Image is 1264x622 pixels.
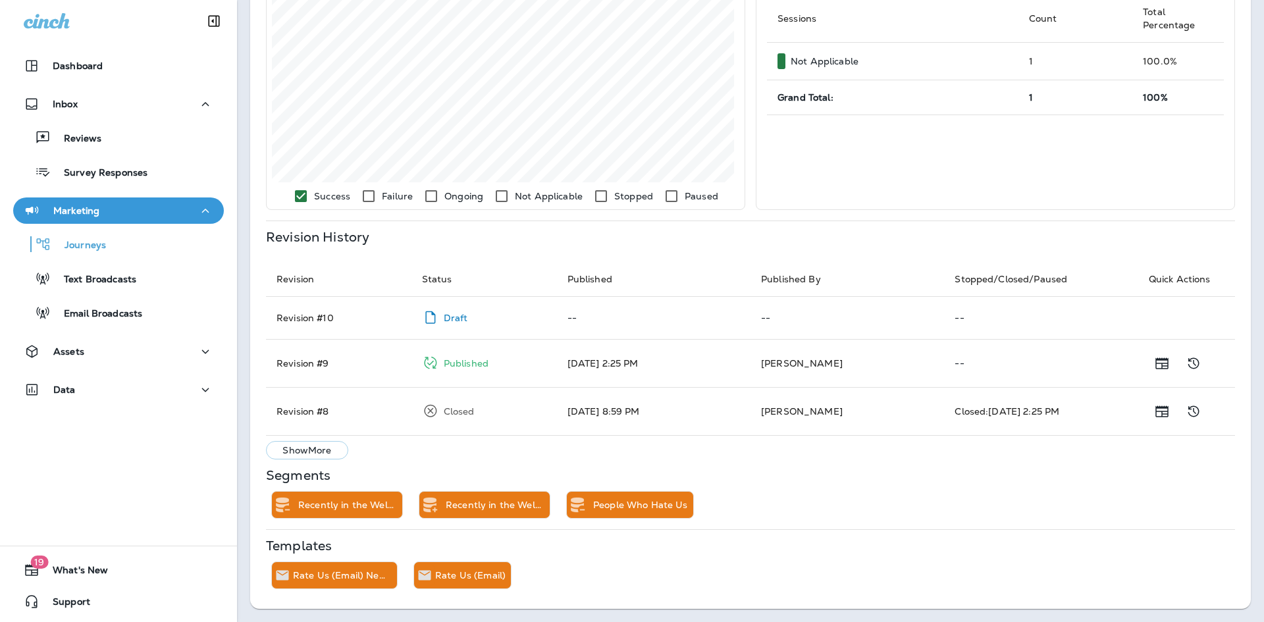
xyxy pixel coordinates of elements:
[282,445,331,455] p: Show More
[446,492,550,518] div: Recently in the Welcome Thank You Journey
[685,191,718,201] p: Paused
[266,441,348,459] button: ShowMore
[13,299,224,326] button: Email Broadcasts
[272,492,293,518] div: Remove from Static Segment
[944,262,1138,297] th: Stopped/Closed/Paused
[13,91,224,117] button: Inbox
[196,8,232,34] button: Collapse Sidebar
[298,500,397,510] p: Recently in the Welcome Thank You Journey
[266,232,369,242] p: Revision History
[53,205,99,216] p: Marketing
[293,562,397,588] div: Rate Us (Email) New Customer
[419,492,440,518] div: Add to Static Segment
[791,56,858,66] p: Not Applicable
[13,158,224,186] button: Survey Responses
[750,339,944,387] td: [PERSON_NAME]
[444,358,488,369] p: Published
[53,346,84,357] p: Assets
[444,313,468,323] p: Draft
[266,262,411,297] th: Revision
[51,240,106,252] p: Journeys
[13,338,224,365] button: Assets
[314,191,350,201] p: Success
[1132,43,1224,80] td: 100.0 %
[39,596,90,612] span: Support
[13,376,224,403] button: Data
[266,540,332,551] p: Templates
[557,262,750,297] th: Published
[51,133,101,145] p: Reviews
[444,191,483,201] p: Ongoing
[557,387,750,435] td: [DATE] 8:59 PM
[955,358,1127,369] p: --
[13,265,224,292] button: Text Broadcasts
[446,500,544,510] p: Recently in the Welcome Thank You Journey
[567,492,588,518] div: Remove from Static Segment
[411,262,557,297] th: Status
[13,197,224,224] button: Marketing
[13,557,224,583] button: 19What's New
[13,230,224,258] button: Journeys
[30,556,48,569] span: 19
[944,387,1138,435] td: Closed: [DATE] 2:25 PM
[761,313,934,323] p: --
[53,99,78,109] p: Inbox
[1138,262,1235,297] th: Quick Actions
[1029,91,1033,103] span: 1
[51,308,142,321] p: Email Broadcasts
[13,53,224,79] button: Dashboard
[51,167,147,180] p: Survey Responses
[1180,398,1207,425] button: Show Change Log
[435,570,506,581] p: Rate Us (Email)
[1143,91,1168,103] span: 100%
[614,191,653,201] p: Stopped
[13,588,224,615] button: Support
[750,262,944,297] th: Published By
[1149,350,1175,376] button: Show Release Notes
[955,313,1127,323] p: --
[1018,43,1133,80] td: 1
[515,191,583,201] p: Not Applicable
[1180,350,1207,376] button: Show Change Log
[750,387,944,435] td: [PERSON_NAME]
[266,387,411,435] td: Revision # 8
[298,492,402,518] div: Recently in the Welcome Thank You Journey
[266,296,411,339] td: Revision # 10
[777,91,833,103] span: Grand Total:
[567,313,740,323] p: --
[39,565,108,581] span: What's New
[444,406,475,417] p: Closed
[414,562,435,588] div: Send Email
[53,61,103,71] p: Dashboard
[53,384,76,395] p: Data
[1149,398,1175,425] button: Show Release Notes
[557,339,750,387] td: [DATE] 2:25 PM
[266,470,330,480] p: Segments
[51,274,136,286] p: Text Broadcasts
[593,500,688,510] p: People Who Hate Us
[266,339,411,387] td: Revision # 9
[382,191,413,201] p: Failure
[13,124,224,151] button: Reviews
[272,562,293,588] div: Send Email
[293,570,392,581] p: Rate Us (Email) New Customer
